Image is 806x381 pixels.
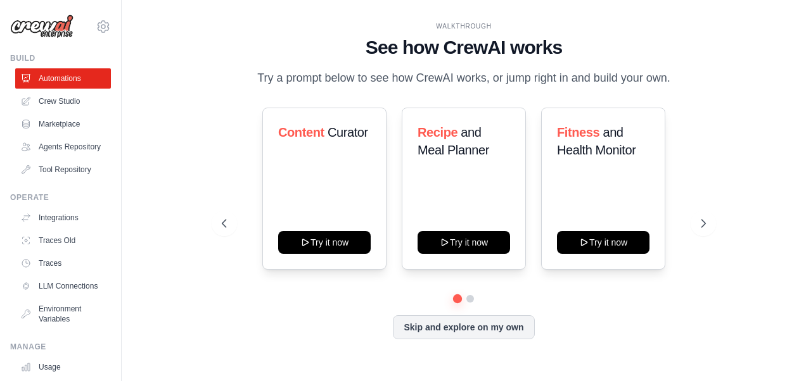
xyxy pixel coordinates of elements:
[15,253,111,273] a: Traces
[418,125,457,139] span: Recipe
[278,231,371,254] button: Try it now
[10,342,111,352] div: Manage
[15,208,111,228] a: Integrations
[15,276,111,296] a: LLM Connections
[15,68,111,89] a: Automations
[15,137,111,157] a: Agents Repository
[15,159,111,180] a: Tool Repository
[15,91,111,111] a: Crew Studio
[328,125,368,139] span: Curator
[10,15,74,39] img: Logo
[10,53,111,63] div: Build
[15,357,111,377] a: Usage
[15,114,111,134] a: Marketplace
[557,125,599,139] span: Fitness
[393,315,534,339] button: Skip and explore on my own
[418,231,510,254] button: Try it now
[15,299,111,329] a: Environment Variables
[15,230,111,251] a: Traces Old
[278,125,324,139] span: Content
[557,231,649,254] button: Try it now
[222,36,707,59] h1: See how CrewAI works
[222,22,707,31] div: WALKTHROUGH
[10,192,111,203] div: Operate
[251,69,677,87] p: Try a prompt below to see how CrewAI works, or jump right in and build your own.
